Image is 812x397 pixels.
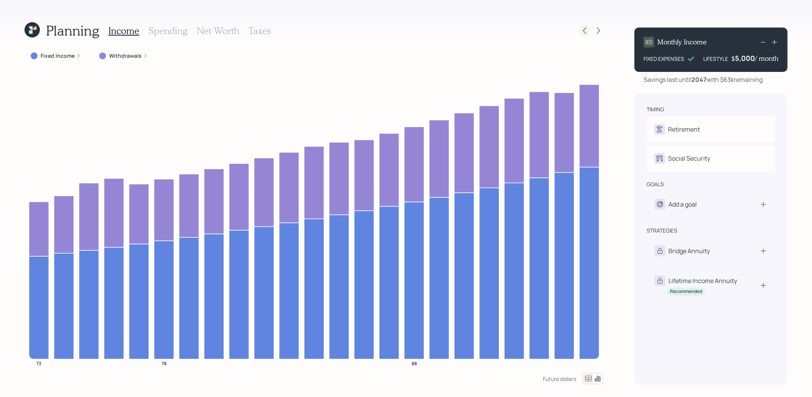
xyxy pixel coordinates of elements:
div: 5,000 [735,54,755,63]
h1: Planning [46,22,99,39]
div: Recommended [670,288,702,295]
div: Bridge Annuity [668,246,710,255]
div: Future dollars [543,375,576,382]
div: Lifetime Income Annuity [668,276,737,285]
tspan: 78 [162,360,167,367]
h4: Monthly Income [657,38,707,46]
label: Withdrawals [109,52,142,60]
div: Social Security [668,154,710,163]
h3: Net Worth [197,25,239,36]
div: FIXED EXPENSES [644,55,684,63]
div: Add a goal [668,200,697,209]
h3: Spending [149,25,188,36]
div: Savings last until with $63k remaining [644,75,763,84]
label: Fixed Income [41,52,75,60]
div: timing [647,106,664,113]
tspan: 88 [412,360,417,367]
h4: $ [731,54,735,63]
h4: / month [755,54,778,63]
div: Retirement [668,125,700,134]
div: goals [647,181,664,188]
h3: Income [108,25,139,36]
h3: Taxes [248,25,271,36]
div: LIFESTYLE [703,55,728,63]
div: strategies [647,227,677,234]
b: 2047 [691,75,707,84]
tspan: 73 [36,360,41,367]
